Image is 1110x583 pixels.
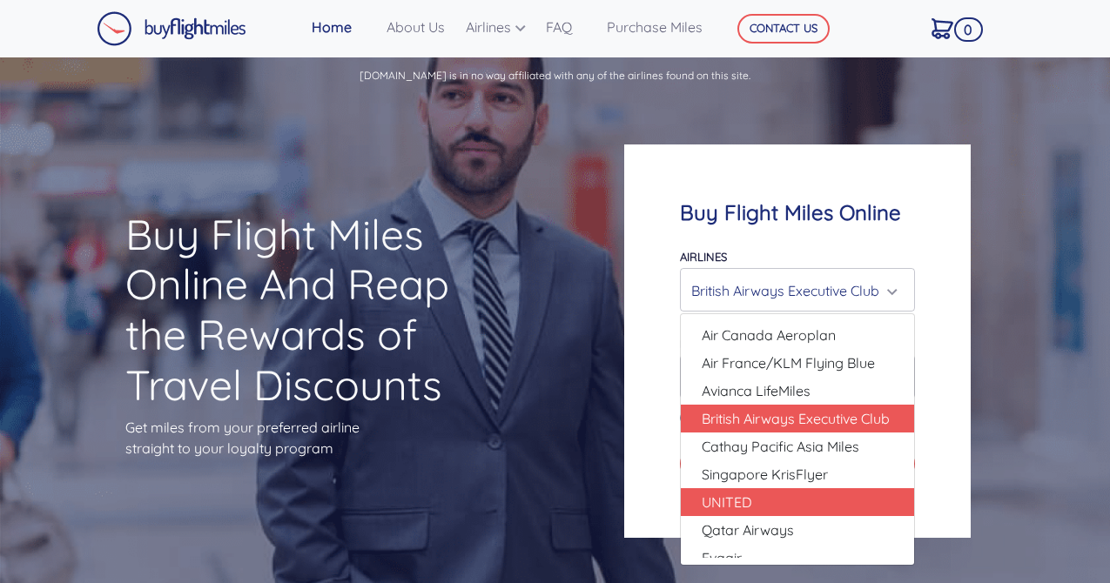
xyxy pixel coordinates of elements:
a: 0 [925,10,978,46]
span: UNITED [702,492,752,513]
a: FAQ [539,10,600,44]
h4: Buy Flight Miles Online [680,200,915,225]
span: British Airways Executive Club [702,408,890,429]
span: Cathay Pacific Asia Miles [702,436,859,457]
div: British Airways Executive Club [691,274,893,307]
img: Cart [932,18,953,39]
a: Home [305,10,380,44]
a: Buy Flight Miles Logo [97,7,246,50]
h1: Buy Flight Miles Online And Reap the Rewards of Travel Discounts [125,210,486,410]
label: Airlines [680,250,727,264]
img: Buy Flight Miles Logo [97,11,246,46]
a: Purchase Miles [600,10,711,44]
a: About Us [380,10,459,44]
span: Qatar Airways [702,519,794,540]
span: 0 [954,17,982,42]
button: British Airways Executive Club [680,268,915,312]
span: Singapore KrisFlyer [702,464,828,485]
span: Air Canada Aeroplan [702,325,836,345]
span: Air France/KLM Flying Blue [702,352,875,373]
button: CONTACT US [737,14,830,44]
a: Airlines [459,10,539,44]
span: Avianca LifeMiles [702,380,811,401]
span: Evaair [702,547,742,568]
p: Get miles from your preferred airline straight to your loyalty program [125,417,486,459]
